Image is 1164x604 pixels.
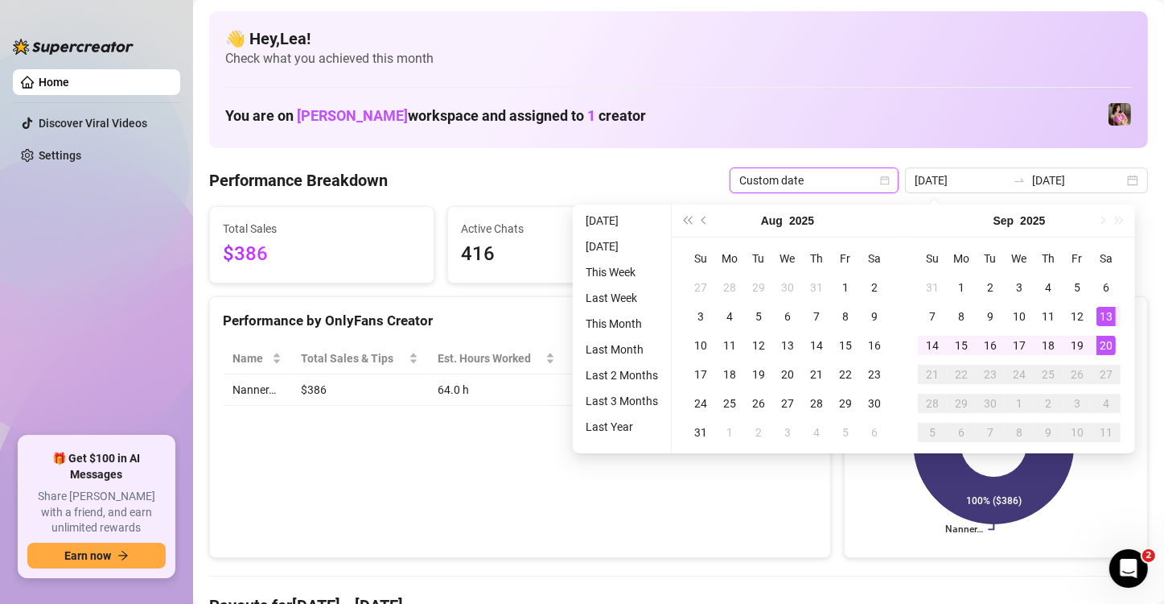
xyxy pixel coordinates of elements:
[27,451,166,482] span: 🎁 Get $100 in AI Messages
[1039,336,1058,355] div: 18
[778,423,797,442] div: 3
[565,374,668,406] td: $6.03
[461,239,659,270] span: 416
[860,360,889,389] td: 2025-08-23
[836,394,855,413] div: 29
[686,273,715,302] td: 2025-07-27
[587,107,595,124] span: 1
[744,302,773,331] td: 2025-08-05
[1092,418,1121,447] td: 2025-10-11
[836,365,855,384] div: 22
[691,278,710,297] div: 27
[1020,205,1045,237] button: Choose a year
[715,331,744,360] td: 2025-08-11
[952,336,971,355] div: 15
[860,331,889,360] td: 2025-08-16
[39,149,81,162] a: Settings
[225,50,1132,68] span: Check what you achieved this month
[225,107,646,125] h1: You are on workspace and assigned to creator
[807,307,826,326] div: 7
[1010,365,1029,384] div: 24
[918,244,947,273] th: Su
[461,220,659,238] span: Active Chats
[749,307,768,326] div: 5
[1013,174,1026,187] span: to
[1005,273,1034,302] td: 2025-09-03
[1067,336,1087,355] div: 19
[1142,549,1155,562] span: 2
[749,336,768,355] div: 12
[1096,278,1116,297] div: 6
[1092,273,1121,302] td: 2025-09-06
[981,307,1000,326] div: 9
[918,331,947,360] td: 2025-09-14
[778,394,797,413] div: 27
[947,389,976,418] td: 2025-09-29
[1063,273,1092,302] td: 2025-09-05
[807,394,826,413] div: 28
[1034,331,1063,360] td: 2025-09-18
[773,244,802,273] th: We
[778,365,797,384] div: 20
[1092,389,1121,418] td: 2025-10-04
[773,418,802,447] td: 2025-09-03
[1096,365,1116,384] div: 27
[976,273,1005,302] td: 2025-09-02
[952,278,971,297] div: 1
[1039,307,1058,326] div: 11
[715,389,744,418] td: 2025-08-25
[865,336,884,355] div: 16
[807,336,826,355] div: 14
[976,418,1005,447] td: 2025-10-07
[831,244,860,273] th: Fr
[223,343,291,374] th: Name
[1063,389,1092,418] td: 2025-10-03
[686,331,715,360] td: 2025-08-10
[1034,273,1063,302] td: 2025-09-04
[981,394,1000,413] div: 30
[438,350,542,367] div: Est. Hours Worked
[981,336,1000,355] div: 16
[691,365,710,384] div: 17
[744,360,773,389] td: 2025-08-19
[691,423,710,442] div: 31
[1005,418,1034,447] td: 2025-10-08
[744,389,773,418] td: 2025-08-26
[749,278,768,297] div: 29
[976,389,1005,418] td: 2025-09-30
[39,76,69,89] a: Home
[773,389,802,418] td: 2025-08-27
[744,273,773,302] td: 2025-07-29
[1067,307,1087,326] div: 12
[749,423,768,442] div: 2
[918,389,947,418] td: 2025-09-28
[579,263,664,282] li: This Week
[918,418,947,447] td: 2025-10-05
[1034,389,1063,418] td: 2025-10-02
[860,244,889,273] th: Sa
[993,205,1014,237] button: Choose a month
[720,423,739,442] div: 1
[225,27,1132,50] h4: 👋 Hey, Lea !
[720,365,739,384] div: 18
[802,273,831,302] td: 2025-07-31
[802,244,831,273] th: Th
[1096,336,1116,355] div: 20
[947,244,976,273] th: Mo
[761,205,783,237] button: Choose a month
[1109,549,1148,588] iframe: Intercom live chat
[720,336,739,355] div: 11
[773,360,802,389] td: 2025-08-20
[1092,331,1121,360] td: 2025-09-20
[915,172,1006,189] input: Start date
[923,336,942,355] div: 14
[749,365,768,384] div: 19
[880,176,890,185] span: calendar
[223,310,817,332] div: Performance by OnlyFans Creator
[1010,423,1029,442] div: 8
[223,220,421,238] span: Total Sales
[1034,360,1063,389] td: 2025-09-25
[1067,278,1087,297] div: 5
[1005,244,1034,273] th: We
[691,307,710,326] div: 3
